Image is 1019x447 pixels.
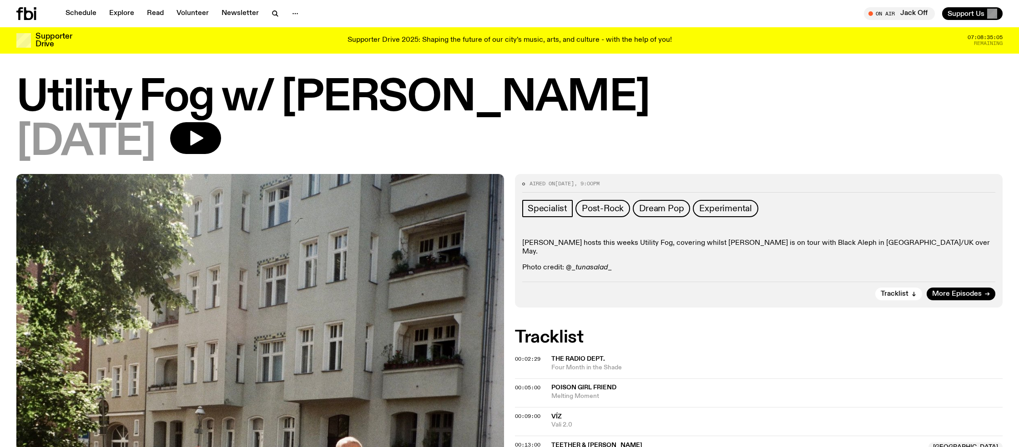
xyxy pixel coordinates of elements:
span: Vali 2.0 [551,421,1003,429]
button: Support Us [942,7,1003,20]
span: Experimental [699,204,752,214]
span: Support Us [948,10,984,18]
button: 00:09:00 [515,414,540,419]
a: Explore [104,7,140,20]
span: Dream Pop [639,204,684,214]
span: POiSON GiRL FRiEND [551,384,616,391]
h2: Tracklist [515,329,1003,346]
span: Aired on [530,180,555,187]
button: 00:02:29 [515,357,540,362]
span: Melting Moment [551,392,1003,401]
span: Víz [551,413,562,420]
a: Schedule [60,7,102,20]
button: 00:05:00 [515,385,540,390]
a: Read [141,7,169,20]
span: Specialist [528,204,567,214]
span: [DATE] [16,122,156,163]
a: Experimental [693,200,758,217]
p: Supporter Drive 2025: Shaping the future of our city’s music, arts, and culture - with the help o... [348,36,672,45]
button: Tracklist [875,288,922,300]
h1: Utility Fog w/ [PERSON_NAME] [16,78,1003,119]
span: The Radio Dept. [551,356,605,362]
button: On AirJack Off [864,7,935,20]
span: Post-Rock [582,204,624,214]
a: Dream Pop [633,200,690,217]
span: 00:02:29 [515,355,540,363]
span: 00:09:00 [515,412,540,420]
p: [PERSON_NAME] hosts this weeks Utility Fog, covering whilst [PERSON_NAME] is on tour with Black A... [522,239,995,256]
span: 00:05:00 [515,384,540,391]
a: Newsletter [216,7,264,20]
span: Tracklist [881,291,908,298]
a: More Episodes [927,288,995,300]
span: , 9:00pm [574,180,600,187]
a: Specialist [522,200,573,217]
span: [DATE] [555,180,574,187]
span: Four Month in the Shade [551,363,1003,372]
p: Photo credit: @_ _ [522,263,995,272]
span: Remaining [974,41,1003,46]
em: tunasalad [575,264,608,271]
span: More Episodes [932,291,982,298]
a: Post-Rock [575,200,630,217]
a: Volunteer [171,7,214,20]
h3: Supporter Drive [35,33,72,48]
span: 07:08:35:05 [968,35,1003,40]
